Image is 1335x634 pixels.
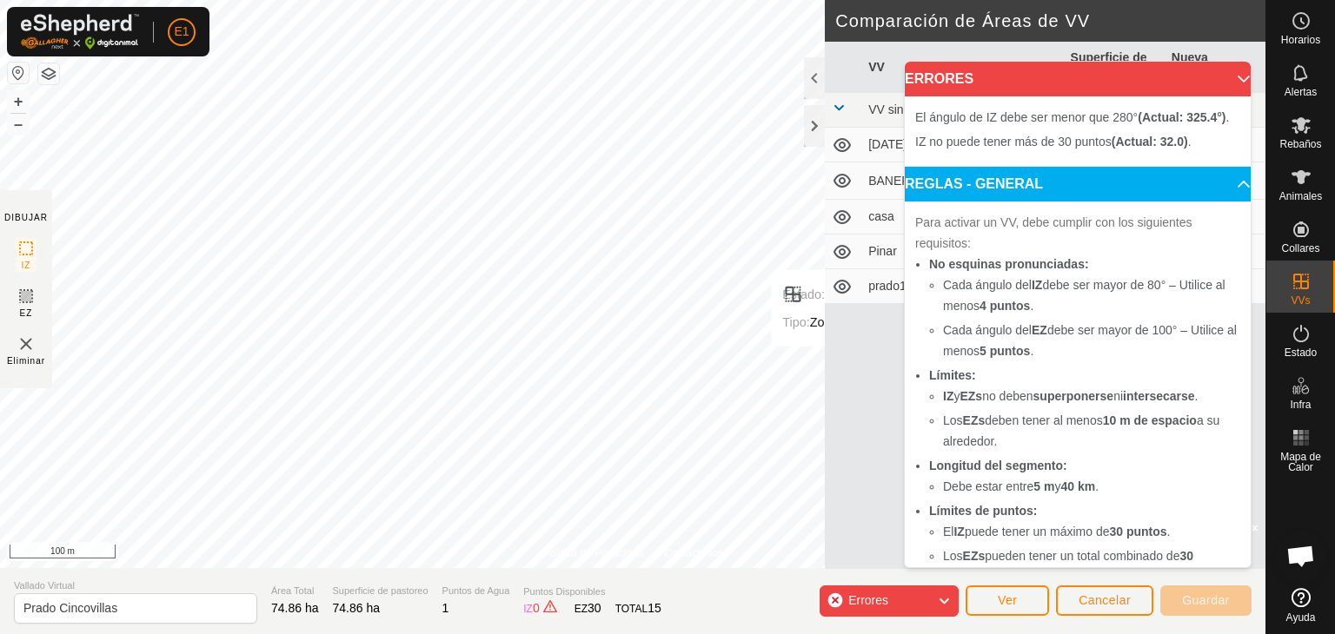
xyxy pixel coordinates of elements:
[963,549,986,563] b: EZs
[905,96,1251,166] p-accordion-content: ERRORES
[929,459,1067,472] b: Longitud del segmento:
[966,585,1049,616] button: Ver
[943,389,953,403] b: IZ
[442,584,510,598] span: Puntos de Agua
[929,368,976,382] b: Límites:
[664,545,722,561] a: Contáctenos
[22,259,31,272] span: IZ
[929,257,1089,271] b: No esquinas pronunciadas:
[7,354,45,367] span: Eliminar
[533,601,540,615] span: 0
[1033,479,1054,493] b: 5 m
[1160,585,1252,616] button: Guardar
[943,545,1240,587] li: Los pueden tener un total combinado de .
[523,584,661,599] span: Puntos Disponibles
[861,269,962,304] td: prado1
[16,334,37,354] img: VV
[1279,139,1321,149] span: Rebaños
[588,601,601,615] span: 30
[943,274,1240,316] li: Cada ángulo del debe ser mayor de 80° – Utilice al menos .
[1165,42,1265,93] th: Nueva Asignación
[998,593,1018,607] span: Ver
[835,10,1265,31] h2: Comparación de Áreas de VV
[1286,612,1316,623] span: Ayuda
[868,102,943,116] span: VV sin recinto
[943,521,1240,542] li: El puede tener un máximo de .
[1032,278,1042,292] b: IZ
[1285,87,1317,97] span: Alertas
[38,63,59,84] button: Capas del Mapa
[905,62,1251,96] p-accordion-header: ERRORES
[615,599,661,617] div: TOTAL
[963,413,986,427] b: EZs
[1279,191,1322,201] span: Animales
[271,584,319,598] span: Área Total
[943,410,1240,452] li: Los deben tener al menos a su alrededor.
[915,135,1192,149] span: IZ no puede tener más de 30 puntos .
[1290,400,1311,410] span: Infra
[943,476,1240,497] li: Debe estar entre y .
[575,599,601,617] div: EZ
[782,312,908,333] div: Zona de Inclusión
[1032,323,1047,337] b: EZ
[1060,479,1095,493] b: 40 km
[861,200,962,234] td: casa
[333,584,428,598] span: Superficie de pastoreo
[905,177,1043,191] span: REGLAS - GENERAL
[1275,530,1327,582] div: Chat abierto
[1285,347,1317,358] span: Estado
[442,601,449,615] span: 1
[1103,413,1197,427] b: 10 m de espacio
[861,234,962,269] td: Pinar
[8,114,29,135] button: –
[14,578,257,593] span: Vallado Virtual
[20,307,33,320] span: EZ
[1112,135,1188,149] b: (Actual: 32.0)
[980,344,1030,358] b: 5 puntos
[271,601,319,615] span: 74.86 ha
[523,599,560,617] div: IZ
[648,601,661,615] span: 15
[1291,295,1310,306] span: VVs
[905,72,973,86] span: ERRORES
[333,601,381,615] span: 74.86 ha
[21,14,139,50] img: Logo Gallagher
[905,167,1251,201] p-accordion-header: REGLAS - GENERAL
[1079,593,1131,607] span: Cancelar
[861,42,962,93] th: VV
[543,545,643,561] a: Política de Privacidad
[960,389,982,403] b: EZs
[174,23,189,41] span: E1
[861,162,962,200] td: BANERO
[782,315,809,329] label: Tipo:
[8,91,29,112] button: +
[861,128,962,162] td: [DATE] 095912
[1138,110,1225,124] b: (Actual: 325.4°)
[782,287,825,301] label: Estado:
[1271,452,1331,472] span: Mapa de Calor
[943,386,1240,406] li: y no deben ni .
[980,299,1030,313] b: 4 puntos
[915,215,1192,250] span: Para activar un VV, debe cumplir con los siguientes requisitos:
[1064,42,1165,93] th: Superficie de pastoreo
[1056,585,1153,616] button: Cancelar
[848,593,888,607] span: Errores
[943,320,1240,361] li: Cada ángulo del debe ser mayor de 100° – Utilice al menos .
[1281,35,1320,45] span: Horarios
[1266,581,1335,630] a: Ayuda
[1281,243,1319,254] span: Collares
[915,110,1229,124] span: El ángulo de IZ debe ser menor que 280° .
[8,63,29,83] button: Restablecer Mapa
[4,211,48,224] div: DIBUJAR
[1182,593,1230,607] span: Guardar
[953,525,964,538] b: IZ
[1109,525,1166,538] b: 30 puntos
[929,504,1037,518] b: Límites de puntos:
[905,201,1251,625] p-accordion-content: REGLAS - GENERAL
[1123,389,1195,403] b: intersecarse
[1033,389,1114,403] b: superponerse
[962,42,1063,93] th: Rebaño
